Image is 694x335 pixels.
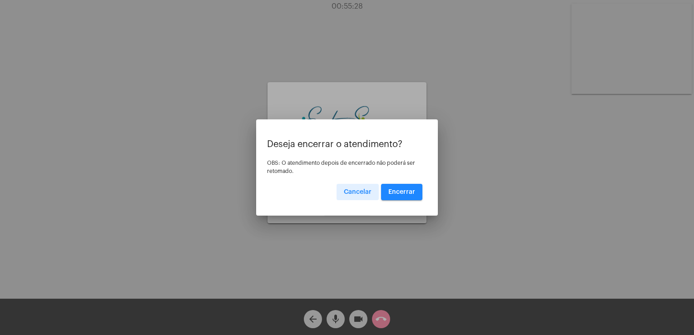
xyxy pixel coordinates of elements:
[337,184,379,200] button: Cancelar
[267,139,427,149] p: Deseja encerrar o atendimento?
[381,184,422,200] button: Encerrar
[388,189,415,195] span: Encerrar
[344,189,372,195] span: Cancelar
[267,160,415,174] span: OBS: O atendimento depois de encerrado não poderá ser retomado.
